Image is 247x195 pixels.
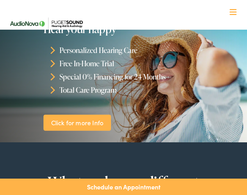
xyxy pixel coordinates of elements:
a: What We Offer [10,28,242,50]
h2: What makes us different [33,174,214,191]
a: Click for more Info [43,114,111,131]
